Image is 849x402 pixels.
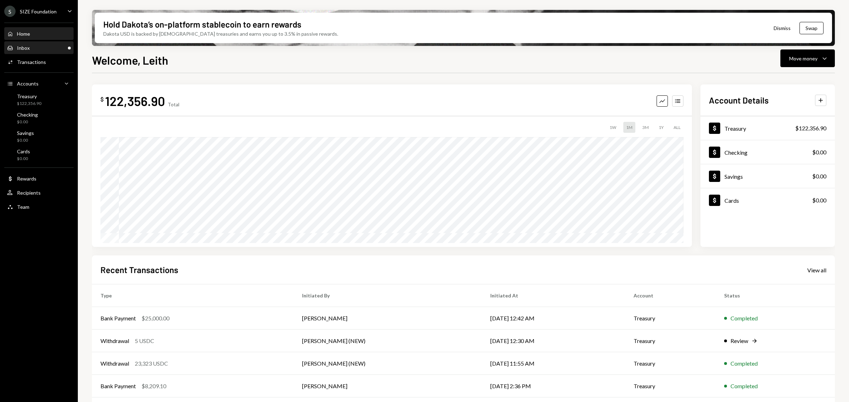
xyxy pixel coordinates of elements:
div: Checking [17,112,38,118]
div: Completed [730,314,758,323]
div: $122,356.90 [17,101,41,107]
button: Swap [799,22,824,34]
div: 3M [640,122,652,133]
td: [DATE] 11:55 AM [482,352,625,375]
div: 122,356.90 [105,93,165,109]
div: 1Y [656,122,666,133]
div: Team [17,204,29,210]
td: [DATE] 12:42 AM [482,307,625,330]
th: Initiated At [482,284,625,307]
th: Status [716,284,835,307]
div: Bank Payment [100,382,136,390]
a: Home [4,27,74,40]
div: 1W [607,122,619,133]
div: Recipients [17,190,41,196]
div: Total [168,101,179,107]
div: 1M [623,122,635,133]
h1: Welcome, Leith [92,53,168,67]
div: $0.00 [812,196,826,205]
div: Accounts [17,81,39,87]
div: Rewards [17,176,36,182]
td: [PERSON_NAME] (NEW) [294,330,482,352]
div: SIZE Foundation [20,8,57,14]
a: Recipients [4,186,74,199]
div: $ [100,96,104,103]
td: Treasury [625,352,715,375]
div: $0.00 [812,172,826,181]
a: Rewards [4,172,74,185]
td: [PERSON_NAME] [294,307,482,330]
div: View all [807,267,826,274]
div: Completed [730,359,758,368]
div: Hold Dakota’s on-platform stablecoin to earn rewards [103,18,301,30]
div: $0.00 [17,119,38,125]
td: Treasury [625,375,715,397]
div: Transactions [17,59,46,65]
td: [DATE] 2:36 PM [482,375,625,397]
div: Review [730,337,748,345]
div: $122,356.90 [795,124,826,132]
a: Treasury$122,356.90 [700,116,835,140]
a: Savings$0.00 [4,128,74,145]
th: Initiated By [294,284,482,307]
div: Savings [17,130,34,136]
a: Accounts [4,77,74,90]
td: [PERSON_NAME] [294,375,482,397]
div: Withdrawal [100,337,129,345]
a: Inbox [4,41,74,54]
a: Savings$0.00 [700,164,835,188]
div: ALL [671,122,683,133]
h2: Recent Transactions [100,264,178,276]
button: Move money [780,49,835,67]
div: $0.00 [17,156,30,162]
a: Transactions [4,55,74,68]
a: Cards$0.00 [4,146,74,163]
div: Treasury [724,125,746,132]
div: Dakota USD is backed by [DEMOGRAPHIC_DATA] treasuries and earns you up to 3.5% in passive rewards. [103,30,338,37]
div: Completed [730,382,758,390]
div: 23,323 USDC [135,359,168,368]
td: [PERSON_NAME] (NEW) [294,352,482,375]
div: Inbox [17,45,30,51]
div: Checking [724,149,747,156]
h2: Account Details [709,94,769,106]
div: $0.00 [812,148,826,156]
a: Treasury$122,356.90 [4,91,74,108]
div: Home [17,31,30,37]
div: Cards [17,148,30,154]
a: Checking$0.00 [700,140,835,164]
div: $8,209.10 [141,382,166,390]
button: Dismiss [765,20,799,36]
div: Withdrawal [100,359,129,368]
div: $0.00 [17,137,34,143]
th: Type [92,284,294,307]
a: Cards$0.00 [700,188,835,212]
a: Team [4,200,74,213]
div: Treasury [17,93,41,99]
th: Account [625,284,715,307]
div: $25,000.00 [141,314,169,323]
td: [DATE] 12:30 AM [482,330,625,352]
div: S [4,6,16,17]
div: Move money [789,55,818,62]
a: View all [807,266,826,274]
div: Cards [724,197,739,204]
div: 5 USDC [135,337,154,345]
a: Checking$0.00 [4,110,74,126]
div: Bank Payment [100,314,136,323]
div: Savings [724,173,743,180]
td: Treasury [625,330,715,352]
td: Treasury [625,307,715,330]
